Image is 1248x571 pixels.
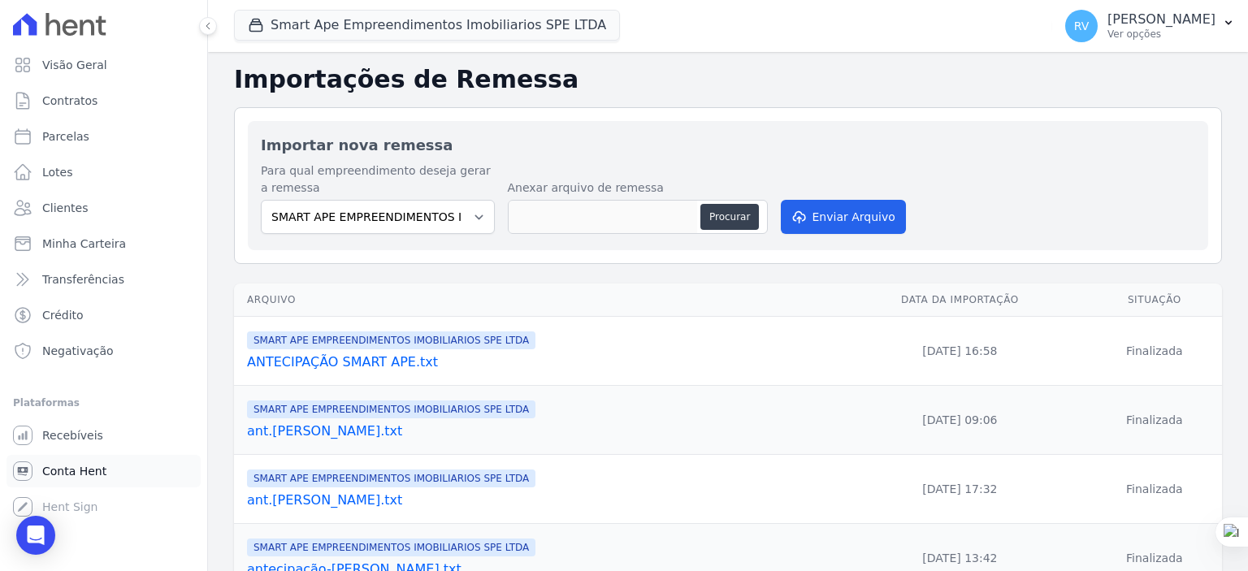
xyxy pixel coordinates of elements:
span: Clientes [42,200,88,216]
span: SMART APE EMPREENDIMENTOS IMOBILIARIOS SPE LTDA [247,331,535,349]
span: Visão Geral [42,57,107,73]
a: ANTECIPAÇÃO SMART APE.txt [247,353,826,372]
a: Parcelas [6,120,201,153]
h2: Importações de Remessa [234,65,1222,94]
span: Transferências [42,271,124,288]
a: Transferências [6,263,201,296]
a: ant.[PERSON_NAME].txt [247,422,826,441]
span: Crédito [42,307,84,323]
a: Negativação [6,335,201,367]
a: Lotes [6,156,201,188]
span: SMART APE EMPREENDIMENTOS IMOBILIARIOS SPE LTDA [247,539,535,556]
a: Clientes [6,192,201,224]
button: Smart Ape Empreendimentos Imobiliarios SPE LTDA [234,10,620,41]
td: [DATE] 09:06 [833,386,1087,455]
p: Ver opções [1107,28,1215,41]
a: Conta Hent [6,455,201,487]
a: ant.[PERSON_NAME].txt [247,491,826,510]
a: Crédito [6,299,201,331]
th: Data da Importação [833,283,1087,317]
span: Recebíveis [42,427,103,443]
span: Lotes [42,164,73,180]
label: Anexar arquivo de remessa [508,180,768,197]
div: Plataformas [13,393,194,413]
th: Arquivo [234,283,833,317]
td: Finalizada [1087,455,1222,524]
a: Visão Geral [6,49,201,81]
span: Contratos [42,93,97,109]
a: Contratos [6,84,201,117]
td: [DATE] 17:32 [833,455,1087,524]
button: Enviar Arquivo [781,200,906,234]
span: Minha Carteira [42,236,126,252]
button: RV [PERSON_NAME] Ver opções [1052,3,1248,49]
span: SMART APE EMPREENDIMENTOS IMOBILIARIOS SPE LTDA [247,400,535,418]
h2: Importar nova remessa [261,134,1195,156]
span: Conta Hent [42,463,106,479]
span: Parcelas [42,128,89,145]
span: RV [1074,20,1090,32]
td: Finalizada [1087,386,1222,455]
a: Minha Carteira [6,227,201,260]
span: Negativação [42,343,114,359]
p: [PERSON_NAME] [1107,11,1215,28]
label: Para qual empreendimento deseja gerar a remessa [261,162,495,197]
span: SMART APE EMPREENDIMENTOS IMOBILIARIOS SPE LTDA [247,469,535,487]
div: Open Intercom Messenger [16,516,55,555]
td: [DATE] 16:58 [833,317,1087,386]
button: Procurar [700,204,759,230]
a: Recebíveis [6,419,201,452]
td: Finalizada [1087,317,1222,386]
th: Situação [1087,283,1222,317]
